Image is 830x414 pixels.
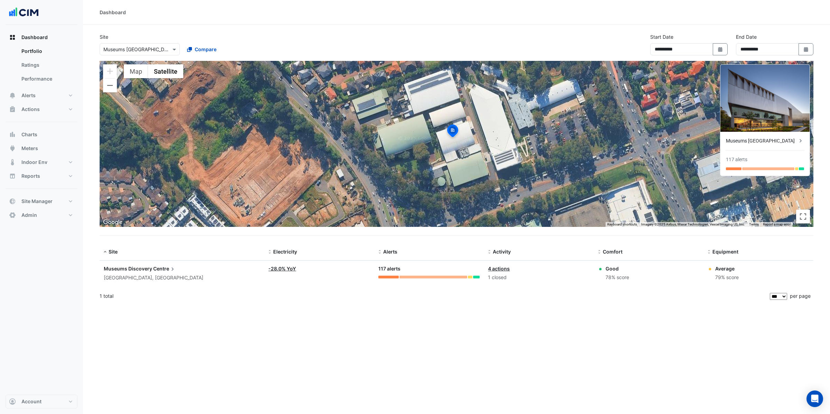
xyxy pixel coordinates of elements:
span: Electricity [273,249,297,255]
button: Show street map [124,64,148,78]
span: Charts [21,131,37,138]
span: Indoor Env [21,159,47,166]
img: Museums Discovery Centre [720,65,810,132]
div: Dashboard [6,44,77,89]
img: site-pin-selected.svg [445,123,460,140]
a: -28.0% YoY [268,266,296,272]
div: 1 closed [488,274,590,282]
span: Reports [21,173,40,180]
span: Comfort [603,249,622,255]
img: Company Logo [8,6,39,19]
button: Charts [6,128,77,141]
span: Site Manager [21,198,53,205]
span: Activity [493,249,511,255]
span: Admin [21,212,37,219]
button: Admin [6,208,77,222]
span: Dashboard [21,34,48,41]
label: Site [100,33,108,40]
app-icon: Meters [9,145,16,152]
button: Dashboard [6,30,77,44]
fa-icon: Select Date [717,46,723,52]
a: Performance [16,72,77,86]
a: 4 actions [488,266,510,272]
label: End Date [736,33,757,40]
div: 117 alerts [378,265,480,273]
button: Zoom out [103,79,117,92]
button: Zoom in [103,64,117,78]
a: Open this area in Google Maps (opens a new window) [101,218,124,227]
span: Alerts [21,92,36,99]
button: Compare [183,43,221,55]
button: Keyboard shortcuts [607,222,637,227]
button: Toggle fullscreen view [796,210,810,223]
span: Site [109,249,118,255]
span: Museums Discovery [104,266,152,272]
button: Meters [6,141,77,155]
button: Site Manager [6,194,77,208]
app-icon: Admin [9,212,16,219]
button: Alerts [6,89,77,102]
div: Average [715,265,739,272]
div: 79% score [715,274,739,282]
div: 78% score [606,274,629,282]
div: 117 alerts [726,156,747,163]
button: Account [6,395,77,408]
span: Compare [195,46,216,53]
span: per page [790,293,811,299]
div: Good [606,265,629,272]
app-icon: Dashboard [9,34,16,41]
span: Equipment [712,249,738,255]
fa-icon: Select Date [803,46,809,52]
a: Ratings [16,58,77,72]
div: Open Intercom Messenger [806,390,823,407]
button: Actions [6,102,77,116]
span: Actions [21,106,40,113]
button: Indoor Env [6,155,77,169]
div: Museums [GEOGRAPHIC_DATA] [726,137,797,145]
img: Google [101,218,124,227]
app-icon: Indoor Env [9,159,16,166]
app-icon: Reports [9,173,16,180]
button: Reports [6,169,77,183]
span: Meters [21,145,38,152]
span: Centre [153,265,176,273]
div: Dashboard [100,9,126,16]
app-icon: Site Manager [9,198,16,205]
app-icon: Alerts [9,92,16,99]
a: Portfolio [16,44,77,58]
label: Start Date [650,33,673,40]
button: Show satellite imagery [148,64,183,78]
span: Imagery ©2025 Airbus, Maxar Technologies, Vexcel Imaging US, Inc. [641,222,745,226]
span: Account [21,398,41,405]
div: 1 total [100,287,768,305]
app-icon: Charts [9,131,16,138]
div: [GEOGRAPHIC_DATA], [GEOGRAPHIC_DATA] [104,274,260,282]
span: Alerts [383,249,397,255]
app-icon: Actions [9,106,16,113]
a: Terms (opens in new tab) [749,222,759,226]
a: Report a map error [763,222,791,226]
